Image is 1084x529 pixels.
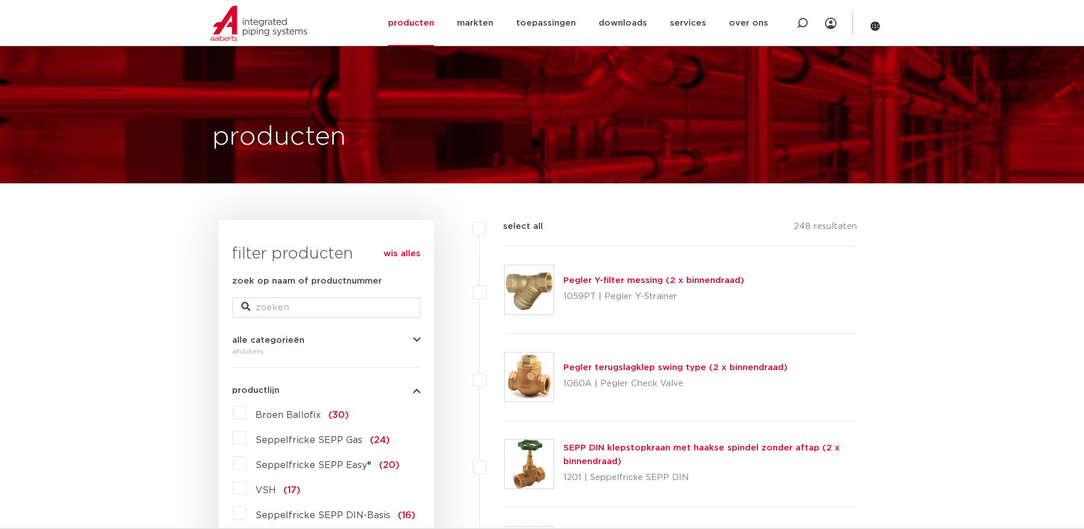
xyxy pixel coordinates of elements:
[232,345,421,358] div: afsluiters
[563,276,744,285] a: Pegler Y-filter messing (2 x binnendraad)
[255,461,372,470] span: Seppelfricke SEPP Easy®
[255,511,390,520] span: Seppelfricke SEPP DIN-Basis
[212,119,346,155] h1: producten
[232,336,421,345] button: alle categorieën
[232,386,279,395] span: productlijn
[283,486,300,495] span: (17)
[255,486,276,495] span: VSH
[328,411,349,420] span: (30)
[505,265,554,314] img: Thumbnail for Pegler Y-filter messing (2 x binnendraad)
[563,363,788,372] a: Pegler terugslagklep swing type (2 x binnendraad)
[232,297,421,318] input: zoeken
[794,220,857,237] p: 248 resultaten
[563,469,858,487] p: 1201 | Seppelfricke SEPP DIN
[232,336,304,345] span: alle categorieën
[486,220,543,233] label: select all
[232,274,382,288] label: zoek op naam of productnummer
[398,511,415,520] span: (16)
[505,352,554,401] img: Thumbnail for Pegler terugslagklep swing type (2 x binnendraad)
[379,461,399,470] span: (20)
[232,386,421,395] button: productlijn
[255,436,362,445] span: Seppelfricke SEPP Gas
[255,411,321,420] span: Broen Ballofix
[505,440,554,489] img: Thumbnail for SEPP DIN klepstopkraan met haakse spindel zonder aftap (2 x binnendraad)
[563,288,744,306] p: 1059PT | Pegler Y-Strainer
[563,375,788,393] p: 1060A | Pegler Check Valve
[384,247,421,261] a: wis alles
[563,444,840,466] a: SEPP DIN klepstopkraan met haakse spindel zonder aftap (2 x binnendraad)
[232,243,421,265] h3: filter producten
[370,436,390,445] span: (24)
